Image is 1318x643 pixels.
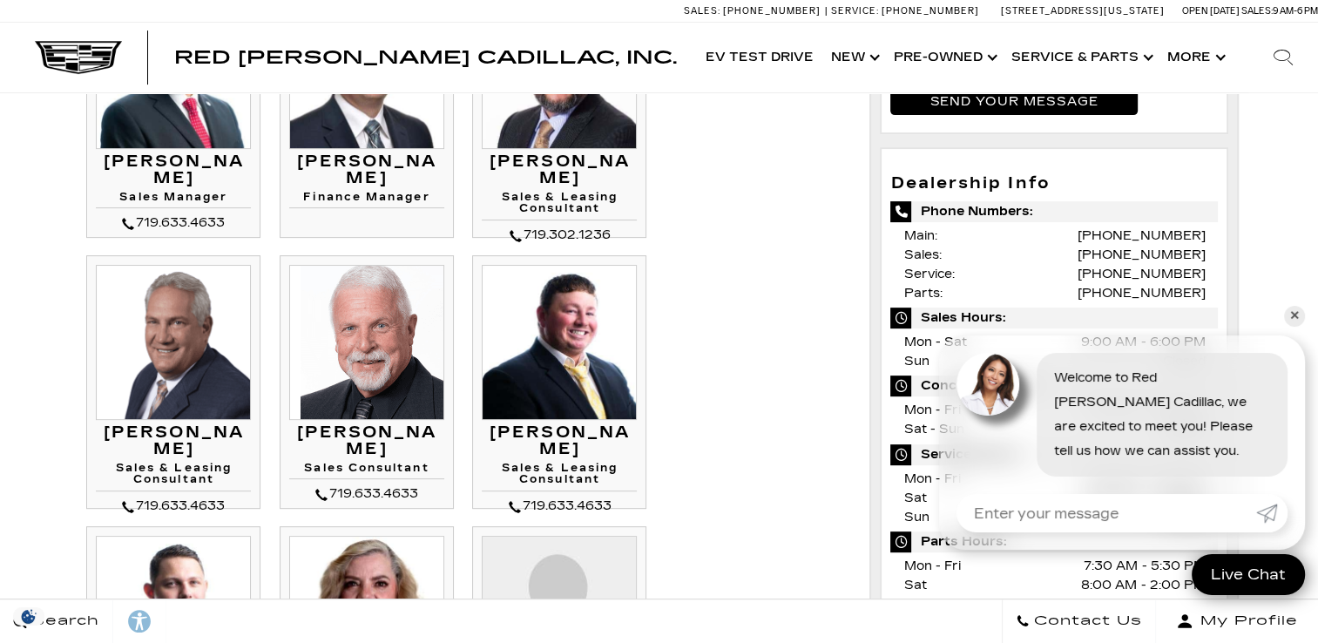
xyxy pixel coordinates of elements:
[96,153,251,188] h3: [PERSON_NAME]
[1078,286,1205,301] a: [PHONE_NUMBER]
[96,496,251,517] div: 719.633.4633
[890,308,1218,328] span: Sales Hours:
[1193,609,1298,633] span: My Profile
[1192,554,1305,595] a: Live Chat
[1078,267,1205,281] a: [PHONE_NUMBER]
[890,175,1218,193] h3: Dealership Info
[9,607,49,626] img: Opt-Out Icon
[174,49,677,66] a: Red [PERSON_NAME] Cadillac, Inc.
[96,213,251,234] div: 719.633.4633
[890,89,1137,115] input: Send your message
[684,5,720,17] span: Sales:
[1241,5,1273,17] span: Sales:
[890,201,1218,222] span: Phone Numbers:
[1156,599,1318,643] button: Open user profile menu
[1078,228,1205,243] a: [PHONE_NUMBER]
[723,5,821,17] span: [PHONE_NUMBER]
[289,424,444,459] h3: [PERSON_NAME]
[482,463,637,491] h4: Sales & Leasing Consultant
[903,491,926,505] span: Sat
[956,494,1256,532] input: Enter your message
[903,510,929,525] span: Sun
[956,353,1019,416] img: Agent profile photo
[903,228,936,243] span: Main:
[1081,333,1205,352] span: 9:00 AM - 6:00 PM
[96,424,251,459] h3: [PERSON_NAME]
[482,225,637,246] div: 719.302.1236
[882,5,979,17] span: [PHONE_NUMBER]
[903,286,942,301] span: Parts:
[903,403,960,417] span: Mon - Fri
[27,609,99,633] span: Search
[1159,23,1231,92] button: More
[885,23,1003,92] a: Pre-Owned
[903,471,960,486] span: Mon - Fri
[1084,557,1205,576] span: 7:30 AM - 5:30 PM
[482,192,637,220] h4: Sales & Leasing Consultant
[289,463,444,479] h4: Sales Consultant
[831,5,879,17] span: Service:
[903,354,929,369] span: Sun
[482,424,637,459] h3: [PERSON_NAME]
[1202,565,1294,585] span: Live Chat
[903,335,966,349] span: Mon - Sat
[1273,5,1318,17] span: 9 AM-6 PM
[289,484,444,504] div: 719.633.4633
[903,267,954,281] span: Service:
[684,6,825,16] a: Sales: [PHONE_NUMBER]
[1162,595,1205,614] span: Closed
[825,6,983,16] a: Service: [PHONE_NUMBER]
[903,558,960,573] span: Mon - Fri
[289,192,444,208] h4: Finance Manager
[289,153,444,188] h3: [PERSON_NAME]
[1001,5,1165,17] a: [STREET_ADDRESS][US_STATE]
[822,23,885,92] a: New
[1030,609,1142,633] span: Contact Us
[96,265,251,420] img: Bruce Bettke
[1078,247,1205,262] a: [PHONE_NUMBER]
[482,153,637,188] h3: [PERSON_NAME]
[903,247,941,262] span: Sales:
[903,578,926,592] span: Sat
[1256,494,1288,532] a: Submit
[9,607,49,626] section: Click to Open Cookie Consent Modal
[903,422,963,437] span: Sat - Sun
[482,496,637,517] div: 719.633.4633
[1081,576,1205,595] span: 8:00 AM - 2:00 PM
[1002,599,1156,643] a: Contact Us
[1037,353,1288,477] div: Welcome to Red [PERSON_NAME] Cadillac, we are excited to meet you! Please tell us how we can assi...
[174,47,677,68] span: Red [PERSON_NAME] Cadillac, Inc.
[289,265,444,420] img: Jim Williams
[1182,5,1240,17] span: Open [DATE]
[903,597,929,612] span: Sun
[96,463,251,491] h4: Sales & Leasing Consultant
[482,265,637,420] img: Job Smith
[96,192,251,208] h4: Sales Manager
[1003,23,1159,92] a: Service & Parts
[35,41,122,74] img: Cadillac Dark Logo with Cadillac White Text
[697,23,822,92] a: EV Test Drive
